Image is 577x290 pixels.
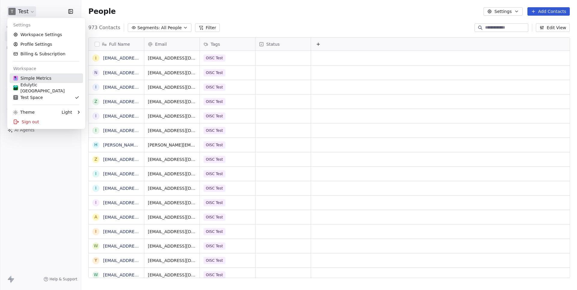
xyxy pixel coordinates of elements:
[13,82,79,94] div: Edulytic [GEOGRAPHIC_DATA]
[13,76,18,81] img: sm-oviond-logo.png
[10,20,83,30] div: Settings
[62,109,72,115] div: Light
[13,75,51,81] div: Simple Metrics
[10,49,83,59] a: Billing & Subscription
[13,109,35,115] div: Theme
[10,30,83,39] a: Workspace Settings
[10,64,83,73] div: Workspace
[13,85,18,90] img: edulytic-mark-retina.png
[13,94,43,100] div: Test Space
[10,39,83,49] a: Profile Settings
[15,95,17,100] span: T
[10,117,83,127] div: Sign out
